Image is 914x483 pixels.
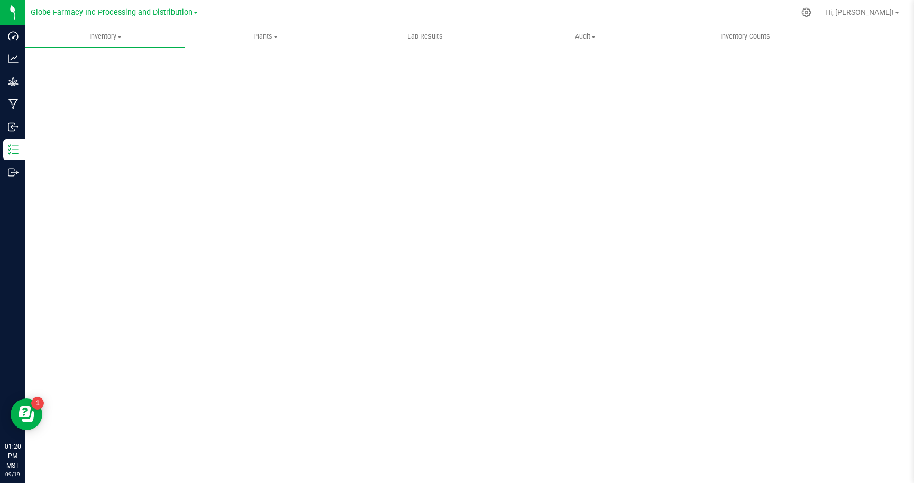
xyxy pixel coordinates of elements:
inline-svg: Inventory [8,144,19,155]
span: Hi, [PERSON_NAME]! [825,8,894,16]
inline-svg: Outbound [8,167,19,178]
inline-svg: Inbound [8,122,19,132]
inline-svg: Analytics [8,53,19,64]
a: Audit [505,25,665,48]
p: 09/19 [5,470,21,478]
span: Audit [506,32,664,41]
a: Inventory [25,25,185,48]
a: Lab Results [345,25,505,48]
inline-svg: Grow [8,76,19,87]
span: Plants [186,32,344,41]
iframe: Resource center unread badge [31,397,44,410]
span: Lab Results [393,32,457,41]
p: 01:20 PM MST [5,442,21,470]
a: Plants [185,25,345,48]
span: Globe Farmacy Inc Processing and Distribution [31,8,193,17]
inline-svg: Dashboard [8,31,19,41]
span: Inventory [25,32,185,41]
iframe: Resource center [11,398,42,430]
div: Manage settings [800,7,813,17]
inline-svg: Manufacturing [8,99,19,109]
span: Inventory Counts [706,32,784,41]
a: Inventory Counts [665,25,825,48]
